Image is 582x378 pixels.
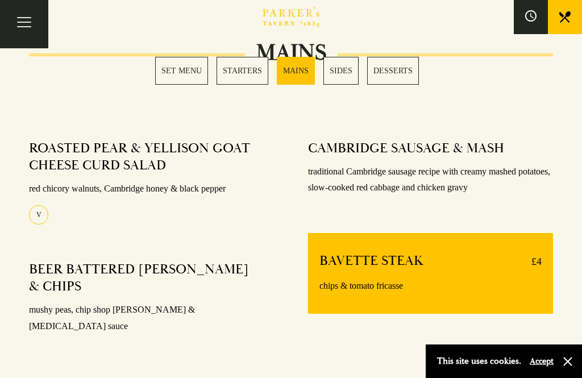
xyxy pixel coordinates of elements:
a: 1 / 5 [155,57,208,85]
p: £4 [520,252,542,271]
p: chips & tomato fricasse [319,278,542,294]
p: mushy peas, chip shop [PERSON_NAME] & [MEDICAL_DATA] sauce [29,302,274,335]
h4: BAVETTE STEAK [319,252,423,271]
div: V [29,205,48,225]
a: 5 / 5 [367,57,419,85]
p: red chicory walnuts, Cambridge honey & black pepper [29,181,274,197]
button: Accept [530,356,554,367]
p: This site uses cookies. [437,353,521,369]
a: 2 / 5 [217,57,268,85]
h4: BEER BATTERED [PERSON_NAME] & CHIPS [29,261,263,295]
a: 4 / 5 [323,57,359,85]
a: 3 / 5 [277,57,315,85]
button: Close and accept [562,356,573,367]
h4: ROASTED PEAR & YELLISON GOAT CHEESE CURD SALAD [29,140,263,174]
h4: CAMBRIDGE SAUSAGE & MASH [308,140,504,157]
p: traditional Cambridge sausage recipe with creamy mashed potatoes, slow-cooked red cabbage and chi... [308,164,553,197]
